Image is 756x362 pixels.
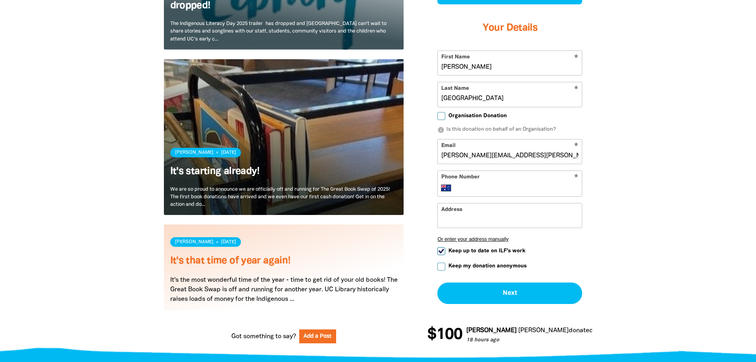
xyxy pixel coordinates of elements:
[422,327,457,343] span: $100
[461,328,512,333] em: [PERSON_NAME]
[437,247,445,255] input: Keep up to date on ILF's work
[448,247,525,255] span: Keep up to date on ILF's work
[427,322,592,348] div: Donation stream
[299,329,337,343] button: Add a Post
[170,256,291,265] a: It's that time of year again!
[564,328,596,333] span: donated to
[448,112,507,120] span: Organisation Donation
[437,126,582,134] p: Is this donation on behalf of an Organisation?
[231,332,296,341] span: Got something to say?
[437,283,582,304] button: Next
[437,263,445,271] input: Keep my donation anonymous
[448,262,527,270] span: Keep my donation anonymous
[437,12,582,44] h3: Your Details
[461,337,679,345] p: 18 hours ago
[513,328,564,333] em: [PERSON_NAME]
[437,112,445,120] input: Organisation Donation
[437,236,582,242] button: Or enter your address manually
[170,167,260,176] a: It's starting already!
[574,174,578,182] i: Required
[437,126,444,134] i: info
